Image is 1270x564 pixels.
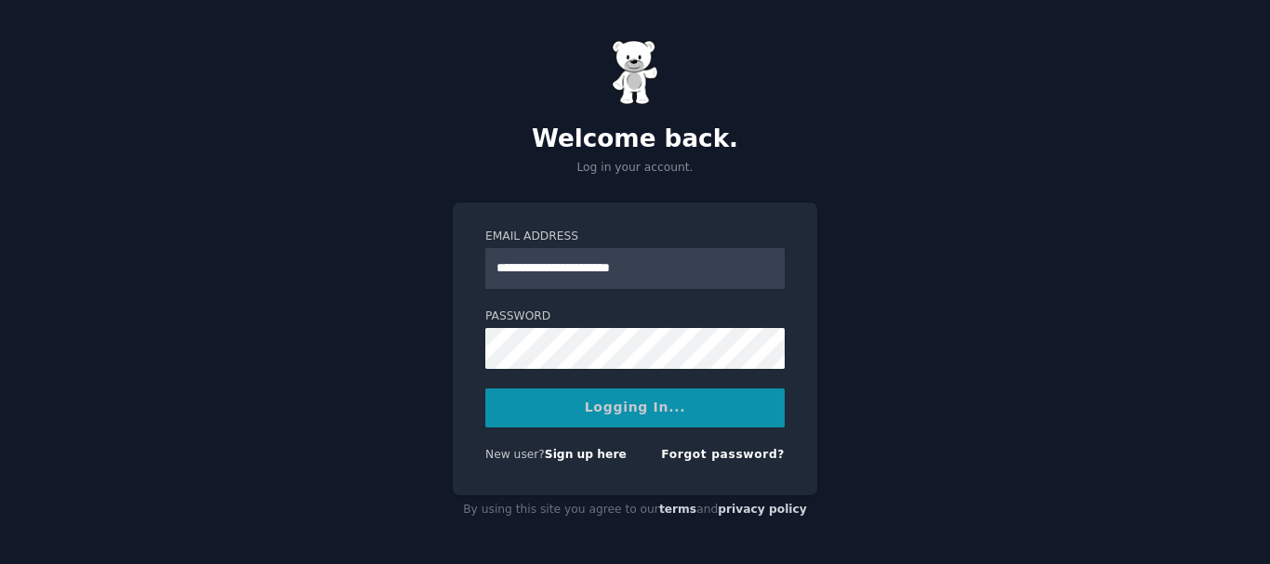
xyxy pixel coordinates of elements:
[485,308,785,325] label: Password
[453,495,817,525] div: By using this site you agree to our and
[545,448,627,461] a: Sign up here
[453,160,817,177] p: Log in your account.
[718,503,807,516] a: privacy policy
[453,125,817,154] h2: Welcome back.
[485,448,545,461] span: New user?
[485,229,785,245] label: Email Address
[659,503,696,516] a: terms
[661,448,785,461] a: Forgot password?
[612,40,658,105] img: Gummy Bear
